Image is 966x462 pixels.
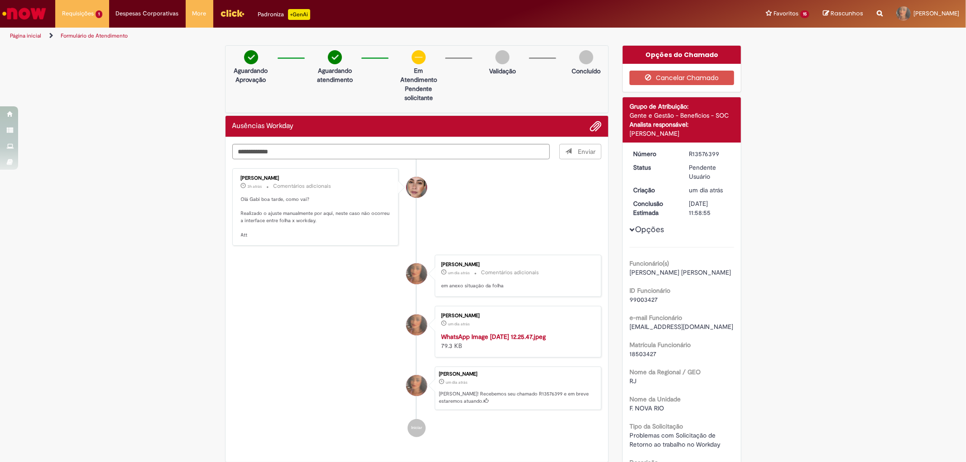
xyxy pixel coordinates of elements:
span: um dia atrás [448,321,470,327]
p: Olá Gabi boa tarde, como vai? Realizado o ajuste manualmente por aqui, neste caso não ocorreu a i... [241,196,392,238]
b: Matrícula Funcionário [630,341,691,349]
a: Rascunhos [823,10,863,18]
ul: Trilhas de página [7,28,637,44]
textarea: Digite sua mensagem aqui... [232,144,550,159]
span: Despesas Corporativas [116,9,179,18]
div: Gabrielle Dos Santos Paladino [406,263,427,284]
button: Cancelar Chamado [630,71,734,85]
div: Analista responsável: [630,120,734,129]
time: 30/09/2025 13:34:33 [248,184,262,189]
small: Comentários adicionais [274,182,332,190]
p: Aguardando Aprovação [229,66,273,84]
time: 29/09/2025 12:30:47 [448,321,470,327]
span: 99003427 [630,295,658,304]
b: Nome da Unidade [630,395,681,403]
b: ID Funcionário [630,286,670,295]
div: Gabrielle Dos Santos Paladino [406,375,427,396]
span: Problemas com Solicitação de Retorno ao trabalho no Workday [630,431,721,448]
time: 29/09/2025 12:31:00 [448,270,470,276]
div: Ariane Ruiz Amorim [406,177,427,198]
img: check-circle-green.png [328,50,342,64]
p: Validação [489,67,516,76]
div: R13576399 [689,149,731,158]
a: Formulário de Atendimento [61,32,128,39]
span: 15 [800,10,809,18]
a: WhatsApp Image [DATE] 12.25.47.jpeg [441,333,546,341]
span: 1 [96,10,102,18]
span: um dia atrás [446,380,467,385]
div: Pendente Usuário [689,163,731,181]
div: Gabrielle Dos Santos Paladino [406,314,427,335]
span: Rascunhos [831,9,863,18]
div: [PERSON_NAME] [630,129,734,138]
span: 18503427 [630,350,656,358]
dt: Criação [626,186,682,195]
b: Nome da Regional / GEO [630,368,701,376]
div: 29/09/2025 11:58:52 [689,186,731,195]
li: Gabrielle Dos Santos Paladino [232,367,602,410]
div: [PERSON_NAME] [441,313,592,319]
div: Grupo de Atribuição: [630,102,734,111]
img: img-circle-grey.png [579,50,593,64]
p: Pendente solicitante [397,84,441,102]
span: um dia atrás [689,186,723,194]
p: Em Atendimento [397,66,441,84]
b: e-mail Funcionário [630,314,682,322]
div: [PERSON_NAME] [241,176,392,181]
img: img-circle-grey.png [495,50,509,64]
p: Concluído [572,67,601,76]
div: Gente e Gestão - Benefícios - SOC [630,111,734,120]
span: F. NOVA RIO [630,404,664,412]
dt: Status [626,163,682,172]
img: check-circle-green.png [244,50,258,64]
p: +GenAi [288,9,310,20]
img: ServiceNow [1,5,48,23]
h2: Ausências Workday Histórico de tíquete [232,122,294,130]
time: 29/09/2025 11:58:52 [689,186,723,194]
img: click_logo_yellow_360x200.png [220,6,245,20]
p: em anexo situação da folha [441,282,592,290]
img: circle-minus.png [412,50,426,64]
div: [PERSON_NAME] [441,262,592,267]
span: Favoritos [774,9,798,18]
span: More [192,9,207,18]
a: Página inicial [10,32,41,39]
time: 29/09/2025 11:58:52 [446,380,467,385]
div: Opções do Chamado [623,46,741,64]
button: Adicionar anexos [590,120,601,132]
b: Funcionário(s) [630,259,669,267]
div: [PERSON_NAME] [439,372,596,377]
span: 3h atrás [248,184,262,189]
small: Comentários adicionais [481,269,539,276]
span: um dia atrás [448,270,470,276]
div: 79.3 KB [441,332,592,350]
span: RJ [630,377,636,385]
p: Aguardando atendimento [313,66,357,84]
div: [DATE] 11:58:55 [689,199,731,217]
dt: Conclusão Estimada [626,199,682,217]
p: [PERSON_NAME]! Recebemos seu chamado R13576399 e em breve estaremos atuando. [439,391,596,405]
span: Requisições [62,9,94,18]
span: [PERSON_NAME] [PERSON_NAME] [630,268,731,276]
dt: Número [626,149,682,158]
div: Padroniza [258,9,310,20]
span: [PERSON_NAME] [913,10,959,17]
span: [EMAIL_ADDRESS][DOMAIN_NAME] [630,323,733,331]
ul: Histórico de tíquete [232,159,602,446]
b: Tipo da Solicitação [630,422,683,430]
